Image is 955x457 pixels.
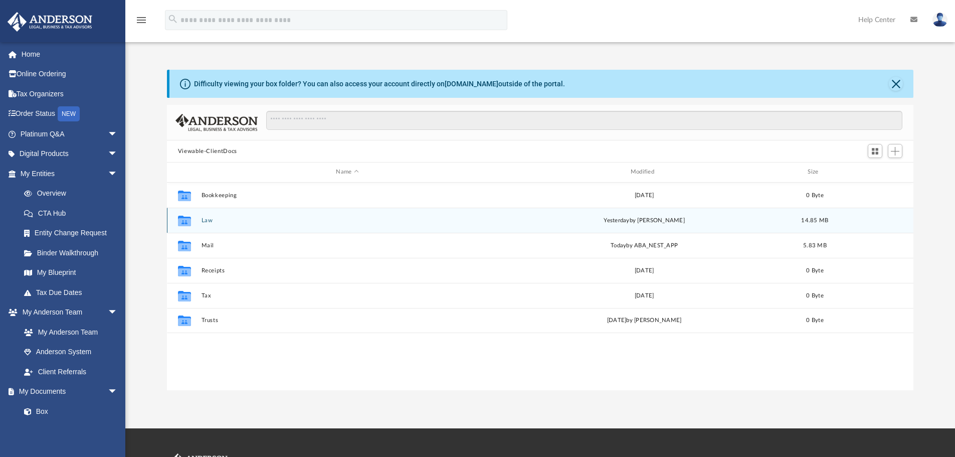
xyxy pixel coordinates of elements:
button: Mail [201,242,493,249]
button: Viewable-ClientDocs [178,147,237,156]
div: [DATE] by [PERSON_NAME] [498,316,790,325]
a: Binder Walkthrough [14,243,133,263]
a: [DOMAIN_NAME] [445,80,498,88]
button: Bookkeeping [201,192,493,199]
span: arrow_drop_down [108,164,128,184]
a: Tax Organizers [7,84,133,104]
button: Add [888,144,903,158]
button: Switch to Grid View [868,144,883,158]
span: arrow_drop_down [108,302,128,323]
a: Box [14,401,123,421]
div: NEW [58,106,80,121]
button: Close [889,77,903,91]
div: [DATE] [498,291,790,300]
img: User Pic [932,13,947,27]
a: Platinum Q&Aarrow_drop_down [7,124,133,144]
a: Tax Due Dates [14,282,133,302]
div: Difficulty viewing your box folder? You can also access your account directly on outside of the p... [194,79,565,89]
span: yesterday [604,217,629,223]
span: arrow_drop_down [108,144,128,165]
span: 0 Byte [806,267,824,273]
img: Anderson Advisors Platinum Portal [5,12,95,32]
a: menu [135,19,147,26]
div: grid [167,183,914,390]
div: id [171,168,197,177]
a: Overview [14,184,133,204]
a: Online Ordering [7,64,133,84]
span: 0 Byte [806,192,824,198]
span: 0 Byte [806,292,824,298]
span: arrow_drop_down [108,382,128,402]
a: CTA Hub [14,203,133,223]
a: Entity Change Request [14,223,133,243]
a: My Entitiesarrow_drop_down [7,164,133,184]
button: Receipts [201,267,493,274]
a: Home [7,44,133,64]
span: 0 Byte [806,318,824,323]
span: arrow_drop_down [108,124,128,144]
div: id [839,168,909,177]
input: Search files and folders [266,111,902,130]
span: 14.85 MB [801,217,828,223]
i: menu [135,14,147,26]
div: Name [201,168,493,177]
div: [DATE] [498,266,790,275]
a: Anderson System [14,342,128,362]
a: My Blueprint [14,263,128,283]
span: today [611,242,626,248]
span: 5.83 MB [803,242,827,248]
i: search [167,14,178,25]
a: Meeting Minutes [14,421,128,441]
div: by ABA_NEST_APP [498,241,790,250]
a: My Anderson Teamarrow_drop_down [7,302,128,323]
a: Order StatusNEW [7,104,133,124]
button: Tax [201,292,493,299]
div: by [PERSON_NAME] [498,216,790,225]
button: Law [201,217,493,224]
a: Client Referrals [14,362,128,382]
div: Size [795,168,835,177]
div: Modified [498,168,791,177]
a: My Documentsarrow_drop_down [7,382,128,402]
div: [DATE] [498,191,790,200]
a: Digital Productsarrow_drop_down [7,144,133,164]
button: Trusts [201,317,493,324]
a: My Anderson Team [14,322,123,342]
